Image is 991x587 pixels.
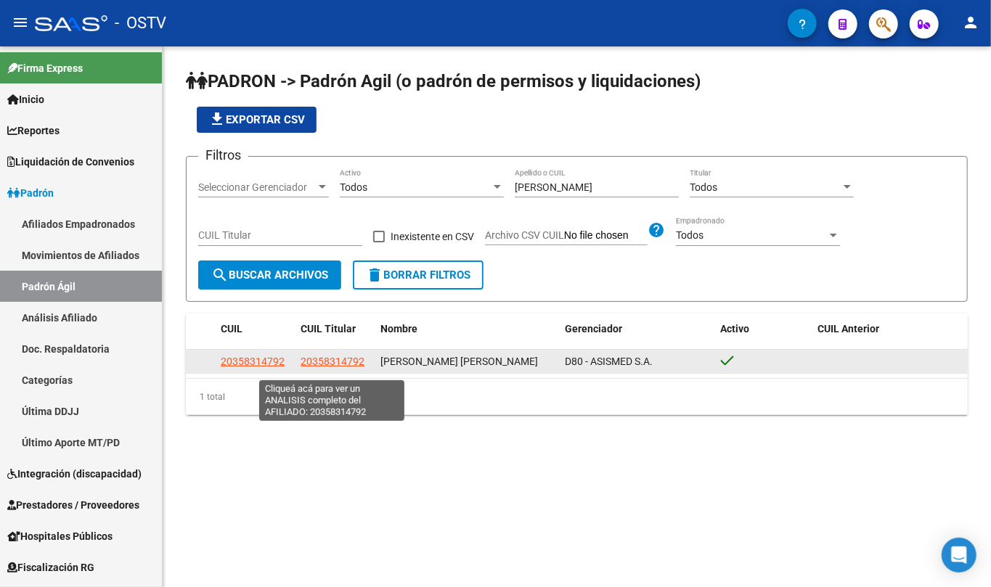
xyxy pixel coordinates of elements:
div: Open Intercom Messenger [942,538,976,572]
datatable-header-cell: CUIL Titular [295,313,375,345]
div: Palabras clave [171,86,231,95]
span: Seleccionar Gerenciador [198,181,316,194]
mat-icon: menu [12,14,29,31]
span: CUIL Anterior [818,323,880,334]
span: Todos [676,229,704,241]
span: Padrón [7,185,54,201]
span: Reportes [7,123,60,139]
div: Dominio [76,86,111,95]
datatable-header-cell: CUIL Anterior [812,313,968,345]
span: Activo [721,323,750,334]
span: Borrar Filtros [366,268,470,282]
span: Inexistente en CSV [391,228,474,245]
button: Borrar Filtros [353,260,484,290]
span: Prestadores / Proveedores [7,497,139,513]
img: tab_domain_overview_orange.svg [60,84,72,96]
input: Archivo CSV CUIL [564,229,648,242]
span: Integración (discapacidad) [7,466,142,482]
img: tab_keywords_by_traffic_grey.svg [155,84,166,96]
mat-icon: person [962,14,979,31]
mat-icon: file_download [208,110,226,128]
span: - OSTV [115,7,166,39]
span: 20358314792 [301,356,364,367]
div: v 4.0.25 [41,23,71,35]
span: PADRON -> Padrón Agil (o padrón de permisos y liquidaciones) [186,71,701,91]
datatable-header-cell: Nombre [375,313,559,345]
button: Exportar CSV [197,107,317,133]
img: logo_orange.svg [23,23,35,35]
span: Fiscalización RG [7,559,94,575]
span: Gerenciador [565,323,622,334]
span: Todos [690,181,717,193]
span: CUIL Titular [301,323,356,334]
span: D80 - ASISMED S.A. [565,356,653,367]
span: Hospitales Públicos [7,528,113,544]
span: 20358314792 [221,356,285,367]
datatable-header-cell: Activo [715,313,812,345]
img: website_grey.svg [23,38,35,49]
span: Exportar CSV [208,113,305,126]
span: Liquidación de Convenios [7,154,134,170]
div: Dominio: [DOMAIN_NAME] [38,38,163,49]
span: Nombre [380,323,417,334]
button: Buscar Archivos [198,260,341,290]
span: Archivo CSV CUIL [485,229,564,241]
span: Inicio [7,91,44,107]
span: CUIL [221,323,242,334]
datatable-header-cell: Gerenciador [559,313,714,345]
datatable-header-cell: CUIL [215,313,295,345]
mat-icon: help [648,221,665,239]
mat-icon: delete [366,266,383,284]
h3: Filtros [198,145,248,165]
span: Todos [340,181,367,193]
mat-icon: search [211,266,229,284]
span: Buscar Archivos [211,268,328,282]
span: Firma Express [7,60,83,76]
span: [PERSON_NAME] [PERSON_NAME] [380,356,538,367]
div: 1 total [186,379,968,415]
